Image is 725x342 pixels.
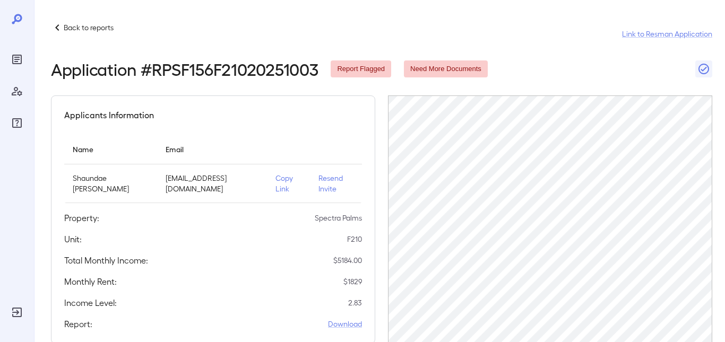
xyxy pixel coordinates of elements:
[64,212,99,224] h5: Property:
[275,173,301,194] p: Copy Link
[318,173,353,194] p: Resend Invite
[64,134,362,203] table: simple table
[157,134,267,164] th: Email
[8,51,25,68] div: Reports
[328,319,362,329] a: Download
[348,297,362,308] p: 2.83
[404,64,488,74] span: Need More Documents
[51,59,318,78] h2: Application # RPSF156F21020251003
[64,22,114,33] p: Back to reports
[8,304,25,321] div: Log Out
[64,296,117,309] h5: Income Level:
[333,255,362,266] p: $ 5184.00
[64,233,82,245] h5: Unit:
[8,83,25,100] div: Manage Users
[64,134,157,164] th: Name
[64,318,92,330] h5: Report:
[347,234,362,244] p: F210
[343,276,362,287] p: $ 1829
[64,275,117,288] h5: Monthly Rent:
[695,60,712,77] button: Close Report
[64,254,148,267] h5: Total Monthly Income:
[166,173,258,194] p: [EMAIL_ADDRESS][DOMAIN_NAME]
[331,64,391,74] span: Report Flagged
[315,213,362,223] p: Spectra Palms
[8,115,25,131] div: FAQ
[64,109,154,121] h5: Applicants Information
[622,29,712,39] a: Link to Resman Application
[73,173,149,194] p: Shaundae [PERSON_NAME]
